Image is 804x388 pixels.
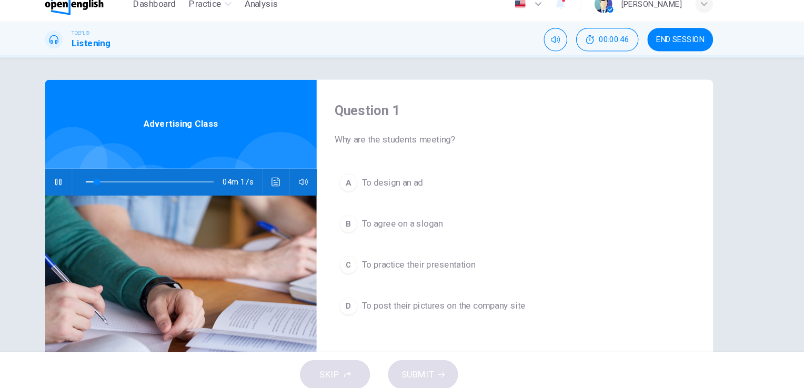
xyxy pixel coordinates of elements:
[664,46,709,55] span: END SESSION
[360,109,701,126] h4: Question 1
[360,250,701,277] button: CTo practice their presentation
[218,7,267,26] button: Practice
[112,48,148,60] h1: Listening
[360,289,701,315] button: DTo post their pictures on the company site
[631,11,688,23] div: [PERSON_NAME]
[296,172,313,198] button: Click to see the audio transcription
[166,7,214,26] button: Dashboard
[271,7,311,26] button: Analysis
[606,8,622,25] img: Profile picture
[170,11,210,23] span: Dashboard
[360,139,701,151] span: Why are the students meeting?
[86,6,166,27] a: OpenEnglish logo
[360,211,701,238] button: BTo agree on a slogan
[588,39,647,62] div: Hide
[386,296,540,309] span: To post their pictures on the company site
[179,124,250,137] span: Advertising Class
[588,39,647,62] button: 00:00:46
[558,39,580,62] div: Mute
[656,39,718,62] button: END SESSION
[386,218,462,231] span: To agree on a slogan
[365,294,381,311] div: D
[86,6,142,27] img: OpenEnglish logo
[112,40,128,48] span: TOEFL®
[223,11,253,23] span: Practice
[365,177,381,194] div: A
[610,46,638,55] span: 00:00:46
[275,11,307,23] span: Analysis
[254,172,292,198] span: 04m 17s
[529,13,542,21] img: en
[365,216,381,233] div: B
[365,255,381,272] div: C
[360,172,701,199] button: ATo design an ad
[386,257,493,270] span: To practice their presentation
[386,179,444,192] span: To design an ad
